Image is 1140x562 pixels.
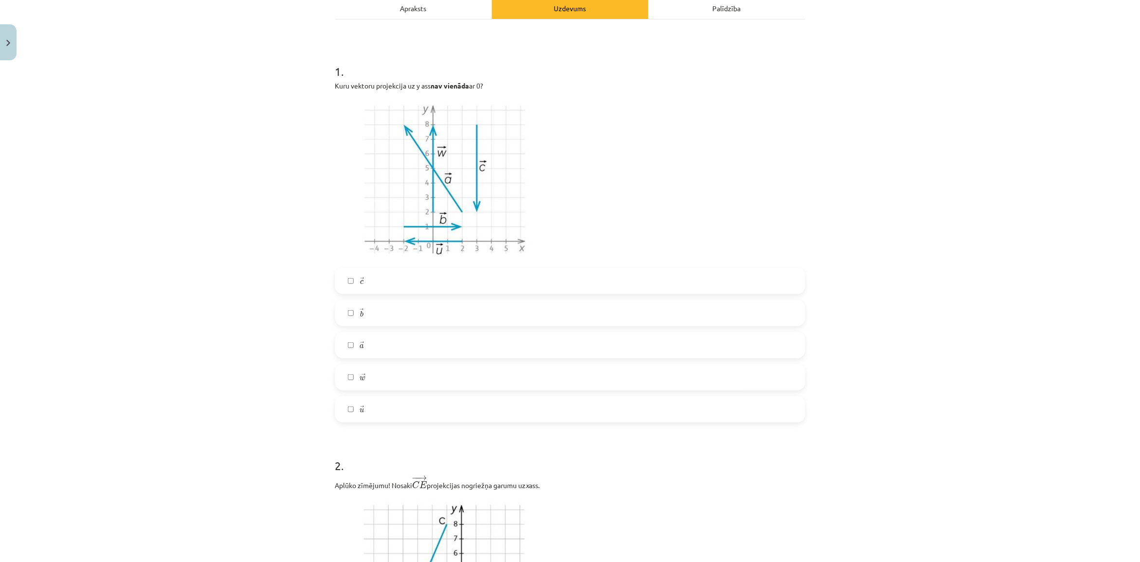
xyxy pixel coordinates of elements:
[360,408,364,412] span: u
[417,475,427,481] span: →
[335,475,805,491] p: Aplūko zīmējumu! Nosaki projekcijas nogriežņa garumu uz ass.
[413,481,420,489] span: C
[525,481,529,490] em: x
[360,310,363,316] span: b
[419,481,427,488] span: E
[360,277,364,283] span: →
[6,40,10,46] img: icon-close-lesson-0947bae3869378f0d4975bcd49f059093ad1ed9edebbc8119c70593378902aed.svg
[335,442,805,472] h1: 2 .
[360,376,365,380] span: w
[412,475,419,481] span: −
[360,341,364,347] span: →
[362,373,365,379] span: →
[431,81,470,90] strong: nav vienāda
[335,48,805,78] h1: 1 .
[360,280,363,284] span: c
[360,344,364,348] span: a
[360,308,363,314] span: →
[335,81,805,91] p: Kuru vektoru projekcija uz y ass ar 0?
[415,475,416,481] span: −
[360,405,364,411] span: →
